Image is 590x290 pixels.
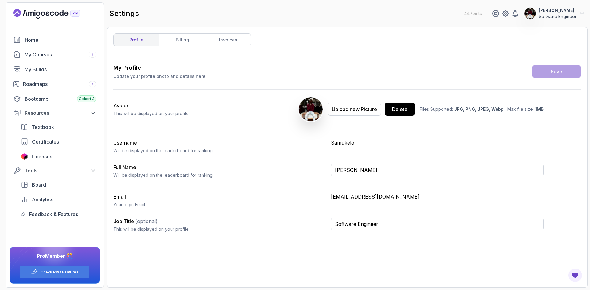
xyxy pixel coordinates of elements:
button: Open Feedback Button [568,268,583,283]
h3: Email [113,193,326,200]
span: 5 [91,52,94,57]
img: jetbrains icon [21,153,28,160]
a: billing [159,34,205,46]
span: JPG, PNG, JPEG, Webp [454,106,504,112]
a: certificates [17,136,100,148]
a: Check PRO Features [41,270,78,275]
p: Software Engineer [539,14,576,20]
p: Will be displayed on the leaderboard for ranking. [113,172,326,178]
label: Username [113,140,137,146]
input: Enter your job [331,218,544,230]
p: [EMAIL_ADDRESS][DOMAIN_NAME] [331,193,544,200]
div: Bootcamp [25,95,96,102]
p: Samukelo [331,139,544,146]
h2: settings [109,9,139,18]
p: Files Supported: Max file size: [420,106,544,112]
a: profile [114,34,159,46]
a: feedback [17,208,100,220]
button: Check PRO Features [20,266,90,278]
a: Landing page [13,9,94,19]
p: 44 Points [464,10,482,17]
a: bootcamp [10,93,100,105]
button: Save [532,65,581,78]
p: Will be displayed on the leaderboard for ranking. [113,148,326,154]
button: Tools [10,165,100,176]
span: Certificates [32,138,59,145]
p: [PERSON_NAME] [539,7,576,14]
span: Analytics [32,196,53,203]
label: Full Name [113,164,136,170]
button: user profile image[PERSON_NAME]Software Engineer [524,7,585,20]
a: courses [10,48,100,61]
span: Board [32,181,46,188]
a: builds [10,63,100,75]
span: 7 [91,82,94,87]
button: Delete [385,103,415,116]
h2: Avatar [113,102,190,109]
div: My Courses [24,51,96,58]
span: Feedback & Features [29,211,78,218]
div: Upload new Picture [332,106,377,113]
div: Resources [25,109,96,117]
button: Upload new Picture [328,103,381,116]
div: Delete [392,106,407,113]
p: Update your profile photo and details here. [113,73,207,79]
a: invoices [205,34,251,46]
img: user profile image [524,8,536,19]
span: Cohort 3 [79,96,95,101]
div: My Builds [24,66,96,73]
a: board [17,179,100,191]
p: This will be displayed on your profile. [113,110,190,117]
a: analytics [17,193,100,206]
div: Tools [25,167,96,174]
p: This will be displayed on your profile. [113,226,326,232]
h3: My Profile [113,64,207,72]
button: Resources [10,107,100,118]
a: home [10,34,100,46]
span: Textbook [32,123,54,131]
a: textbook [17,121,100,133]
a: roadmaps [10,78,100,90]
span: Licenses [32,153,52,160]
p: Your login Email [113,202,326,208]
div: Save [551,68,562,75]
div: Home [25,36,96,44]
img: user profile image [299,97,323,121]
span: (optional) [135,218,158,224]
label: Job Title [113,218,158,224]
span: 1MB [535,106,544,112]
a: licenses [17,150,100,163]
input: Enter your full name [331,164,544,176]
div: Roadmaps [23,80,96,88]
